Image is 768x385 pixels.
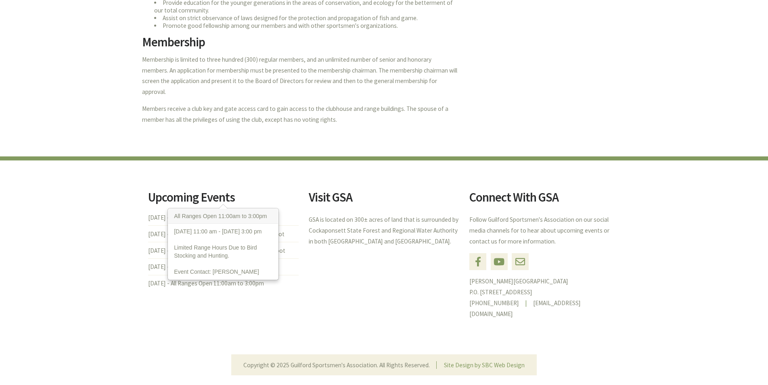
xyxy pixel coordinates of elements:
div: [DATE] 11:00 am - [DATE] 3:00 pm Limited Range Hours Due to Bird Stocking and Hunting. Event Cont... [168,224,278,279]
li: [DATE] - All Rifle Ranges and Pistol Pit Closed [148,258,299,275]
p: P.O. [STREET_ADDRESS] [469,276,620,319]
li: [DATE] - All Ranges Open 11:00am to 3:00pm [148,214,299,226]
a: [PERSON_NAME][GEOGRAPHIC_DATA] [469,277,568,285]
a: [PHONE_NUMBER] [469,299,519,307]
h2: Membership [142,36,458,54]
p: Members receive a club key and gate access card to gain access to the clubhouse and range buildin... [142,104,458,125]
li: Promote good fellowship among our members and with other sportsmen's organizations. [154,22,458,29]
p: Membership is limited to three hundred (300) regular members, and an unlimited number of senior a... [142,54,458,98]
h2: Connect With GSA [469,191,620,204]
p: GSA is located on 300± acres of land that is surrounded by Cockaponsett State Forest and Regional... [309,214,459,247]
h3: All Ranges Open 11:00am to 3:00pm [168,209,278,224]
li: [DATE] - Centerfire Pistol/Revolver Open Plate Shoot [148,242,299,258]
a: [EMAIL_ADDRESS][DOMAIN_NAME] [469,299,581,318]
li: [DATE] - GSA Wings and a Prayer Sporting Clay Shoot [148,225,299,242]
span: | [519,299,533,307]
li: Copyright © 2025 Guilford Sportsmen's Association. All Rights Reserved. [243,361,436,369]
h2: Visit GSA [309,191,459,204]
a: Site Design by SBC Web Design [444,361,525,369]
li: [DATE] - All Ranges Open 11:00am to 3:00pm [148,275,299,291]
h2: Upcoming Events [148,191,299,204]
li: Assist on strict observance of laws designed for the protection and propagation of fish and game. [154,14,458,22]
p: Follow Guilford Sportsmen's Association on our social media channels for to hear about upcoming e... [469,214,620,247]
